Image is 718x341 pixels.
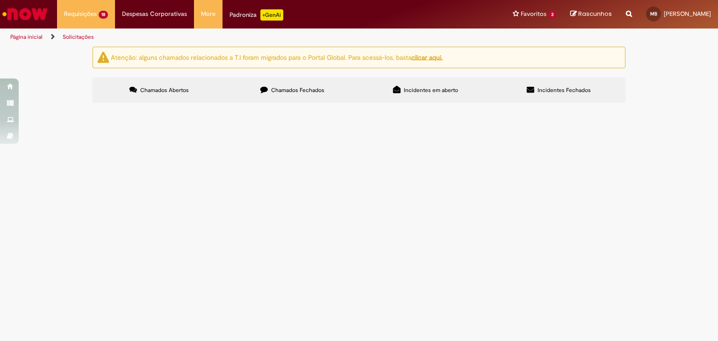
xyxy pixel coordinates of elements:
[201,9,215,19] span: More
[578,9,612,18] span: Rascunhos
[411,53,443,61] a: clicar aqui.
[570,10,612,19] a: Rascunhos
[404,86,458,94] span: Incidentes em aberto
[63,33,94,41] a: Solicitações
[548,11,556,19] span: 3
[230,9,283,21] div: Padroniza
[521,9,546,19] span: Favoritos
[140,86,189,94] span: Chamados Abertos
[122,9,187,19] span: Despesas Corporativas
[271,86,324,94] span: Chamados Fechados
[260,9,283,21] p: +GenAi
[10,33,43,41] a: Página inicial
[664,10,711,18] span: [PERSON_NAME]
[7,28,472,46] ul: Trilhas de página
[64,9,97,19] span: Requisições
[99,11,108,19] span: 18
[111,53,443,61] ng-bind-html: Atenção: alguns chamados relacionados a T.I foram migrados para o Portal Global. Para acessá-los,...
[538,86,591,94] span: Incidentes Fechados
[1,5,49,23] img: ServiceNow
[650,11,657,17] span: MB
